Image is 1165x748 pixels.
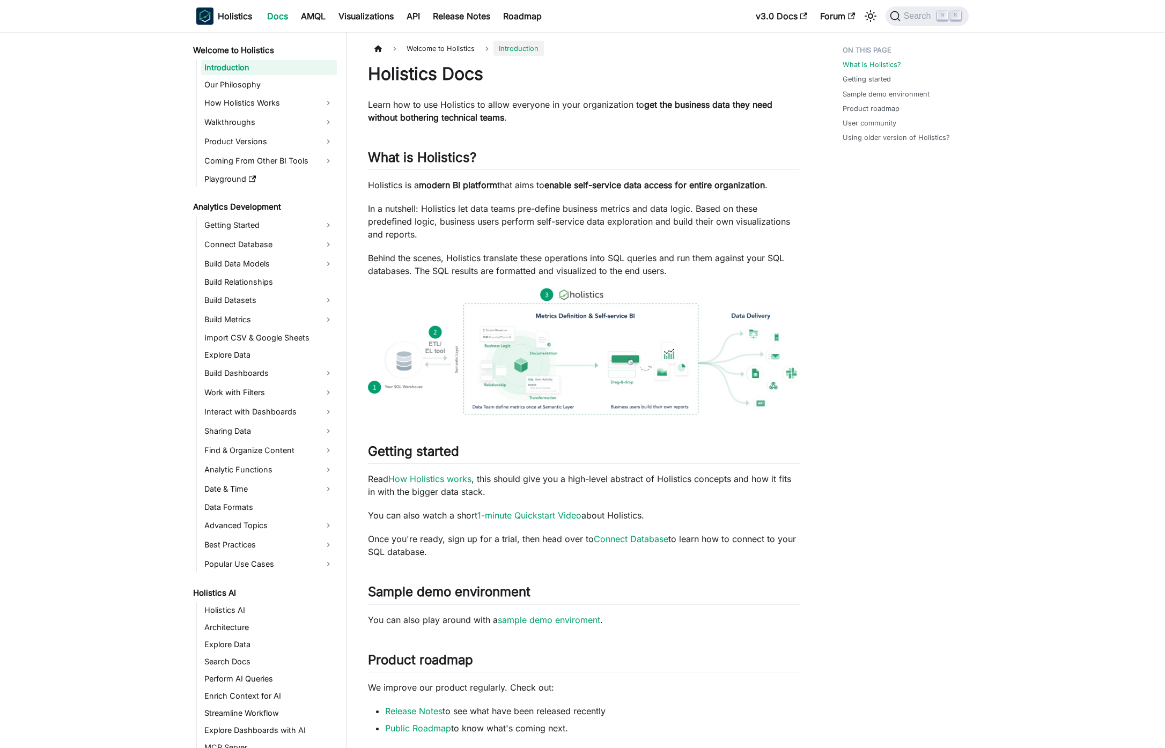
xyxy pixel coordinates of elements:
a: 1-minute Quickstart Video [477,510,581,521]
a: Getting started [843,74,891,84]
li: to know what's coming next. [385,722,800,735]
a: v3.0 Docs [749,8,814,25]
strong: enable self-service data access for entire organization [544,180,765,190]
button: Switch between dark and light mode (currently light mode) [862,8,879,25]
nav: Docs sidebar [186,32,346,748]
h2: Getting started [368,443,800,464]
a: Popular Use Cases [201,556,337,573]
a: Build Data Models [201,255,337,272]
a: sample demo enviroment [498,614,600,625]
a: Getting Started [201,217,337,234]
a: Work with Filters [201,384,337,401]
a: Build Datasets [201,292,337,309]
p: Once you're ready, sign up for a trial, then head over to to learn how to connect to your SQL dat... [368,532,800,558]
a: Introduction [201,60,337,75]
a: Public Roadmap [385,723,451,734]
a: Enrich Context for AI [201,688,337,703]
a: Release Notes [385,706,443,716]
kbd: K [950,11,961,20]
a: Home page [368,41,388,56]
a: Walkthroughs [201,114,337,131]
a: Import CSV & Google Sheets [201,330,337,345]
a: Release Notes [426,8,497,25]
a: How Holistics Works [201,94,337,112]
a: Analytics Development [190,199,337,214]
a: Date & Time [201,480,337,498]
a: Analytic Functions [201,461,337,478]
li: to see what have been released recently [385,705,800,717]
span: Welcome to Holistics [401,41,480,56]
a: Our Philosophy [201,77,337,92]
a: Explore Data [201,347,337,362]
a: How Holistics works [388,473,471,484]
a: Search Docs [201,654,337,669]
p: Learn how to use Holistics to allow everyone in your organization to . [368,98,800,124]
a: Forum [814,8,861,25]
a: Holistics AI [201,603,337,618]
a: Streamline Workflow [201,706,337,721]
a: Build Dashboards [201,365,337,382]
a: Product roadmap [843,103,899,114]
a: Perform AI Queries [201,671,337,686]
a: Build Metrics [201,311,337,328]
h1: Holistics Docs [368,63,800,85]
span: Search [901,11,938,21]
a: Docs [261,8,294,25]
a: Playground [201,172,337,187]
p: Holistics is a that aims to . [368,179,800,191]
img: How Holistics fits in your Data Stack [368,288,800,414]
a: Advanced Topics [201,517,337,534]
a: Find & Organize Content [201,442,337,459]
a: Build Relationships [201,275,337,290]
a: Connect Database [201,236,337,253]
a: AMQL [294,8,332,25]
h2: What is Holistics? [368,150,800,170]
a: Visualizations [332,8,400,25]
a: Using older version of Holistics? [843,132,950,143]
a: Sharing Data [201,423,337,440]
a: Best Practices [201,536,337,553]
a: API [400,8,426,25]
a: Connect Database [594,534,668,544]
a: Architecture [201,620,337,635]
kbd: ⌘ [937,11,948,20]
strong: modern BI platform [419,180,497,190]
a: Data Formats [201,500,337,515]
a: Explore Dashboards with AI [201,723,337,738]
a: User community [843,118,896,128]
p: You can also watch a short about Holistics. [368,509,800,522]
h2: Sample demo environment [368,584,800,604]
a: Product Versions [201,133,337,150]
a: Interact with Dashboards [201,403,337,420]
p: Read , this should give you a high-level abstract of Holistics concepts and how it fits in with t... [368,472,800,498]
img: Holistics [196,8,213,25]
p: In a nutshell: Holistics let data teams pre-define business metrics and data logic. Based on thes... [368,202,800,241]
a: HolisticsHolistics [196,8,252,25]
p: You can also play around with a . [368,613,800,626]
a: Coming From Other BI Tools [201,152,337,169]
p: Behind the scenes, Holistics translate these operations into SQL queries and run them against you... [368,251,800,277]
button: Search (Command+K) [886,6,969,26]
p: We improve our product regularly. Check out: [368,681,800,694]
h2: Product roadmap [368,652,800,672]
b: Holistics [218,10,252,23]
a: What is Holistics? [843,60,901,70]
a: Sample demo environment [843,89,930,99]
a: Roadmap [497,8,548,25]
a: Welcome to Holistics [190,43,337,58]
nav: Breadcrumbs [368,41,800,56]
a: Holistics AI [190,586,337,601]
span: Introduction [493,41,544,56]
a: Explore Data [201,637,337,652]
